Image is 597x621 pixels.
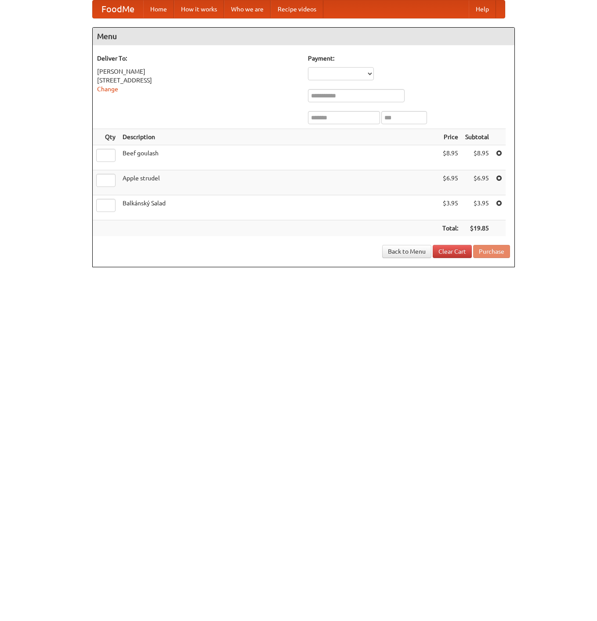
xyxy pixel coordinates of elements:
[119,170,439,195] td: Apple strudel
[439,170,462,195] td: $6.95
[473,245,510,258] button: Purchase
[462,195,492,220] td: $3.95
[271,0,323,18] a: Recipe videos
[462,145,492,170] td: $8.95
[97,67,299,76] div: [PERSON_NAME]
[462,129,492,145] th: Subtotal
[224,0,271,18] a: Who we are
[439,220,462,237] th: Total:
[382,245,431,258] a: Back to Menu
[119,145,439,170] td: Beef goulash
[93,28,514,45] h4: Menu
[462,220,492,237] th: $19.85
[439,129,462,145] th: Price
[143,0,174,18] a: Home
[469,0,496,18] a: Help
[439,195,462,220] td: $3.95
[119,195,439,220] td: Balkánský Salad
[174,0,224,18] a: How it works
[433,245,472,258] a: Clear Cart
[119,129,439,145] th: Description
[97,76,299,85] div: [STREET_ADDRESS]
[462,170,492,195] td: $6.95
[93,0,143,18] a: FoodMe
[97,86,118,93] a: Change
[308,54,510,63] h5: Payment:
[439,145,462,170] td: $8.95
[97,54,299,63] h5: Deliver To:
[93,129,119,145] th: Qty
